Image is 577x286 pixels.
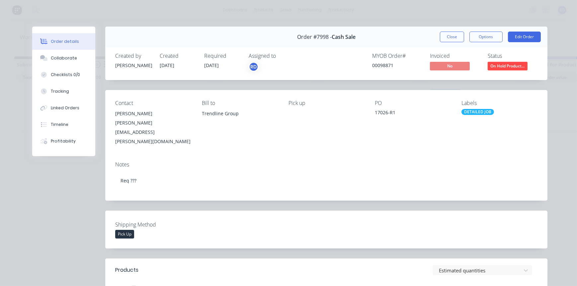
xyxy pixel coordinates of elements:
div: Linked Orders [51,105,79,111]
div: [PERSON_NAME][PERSON_NAME][EMAIL_ADDRESS][PERSON_NAME][DOMAIN_NAME] [115,109,191,146]
div: Collaborate [51,55,77,61]
div: Status [488,53,537,59]
button: Profitability [32,133,95,149]
div: [PERSON_NAME] [115,109,191,118]
button: Checklists 0/0 [32,66,95,83]
div: Contact [115,100,191,106]
div: Required [204,53,241,59]
span: Cash Sale [332,34,356,40]
button: RD [249,62,259,72]
div: 17026-R1 [375,109,451,118]
div: Labels [461,100,537,106]
div: Timeline [51,122,68,128]
div: Invoiced [430,53,480,59]
div: Tracking [51,88,69,94]
button: On Hold Product... [488,62,528,72]
span: [DATE] [204,62,219,68]
div: Created by [115,53,152,59]
div: MYOB Order # [372,53,422,59]
div: [PERSON_NAME] [115,62,152,69]
div: DETAILED JOB [461,109,494,115]
button: Options [469,32,503,42]
button: Edit Order [508,32,541,42]
div: Notes [115,161,537,168]
button: Close [440,32,464,42]
div: Order details [51,39,79,45]
button: Timeline [32,116,95,133]
div: Profitability [51,138,76,144]
div: PO [375,100,451,106]
span: [DATE] [160,62,174,68]
div: [PERSON_NAME][EMAIL_ADDRESS][PERSON_NAME][DOMAIN_NAME] [115,118,191,146]
div: Assigned to [249,53,315,59]
span: No [430,62,470,70]
div: Products [115,266,138,274]
div: Req ??? [115,170,537,191]
span: Order #7998 - [297,34,332,40]
button: Collaborate [32,50,95,66]
div: Trendline Group [202,109,278,118]
button: Tracking [32,83,95,100]
div: Trendline Group [202,109,278,130]
label: Shipping Method [115,221,198,229]
button: Order details [32,33,95,50]
div: Pick up [288,100,365,106]
div: Pick Up [115,230,134,238]
div: Bill to [202,100,278,106]
span: On Hold Product... [488,62,528,70]
div: 00098871 [372,62,422,69]
div: Created [160,53,196,59]
div: Checklists 0/0 [51,72,80,78]
button: Linked Orders [32,100,95,116]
